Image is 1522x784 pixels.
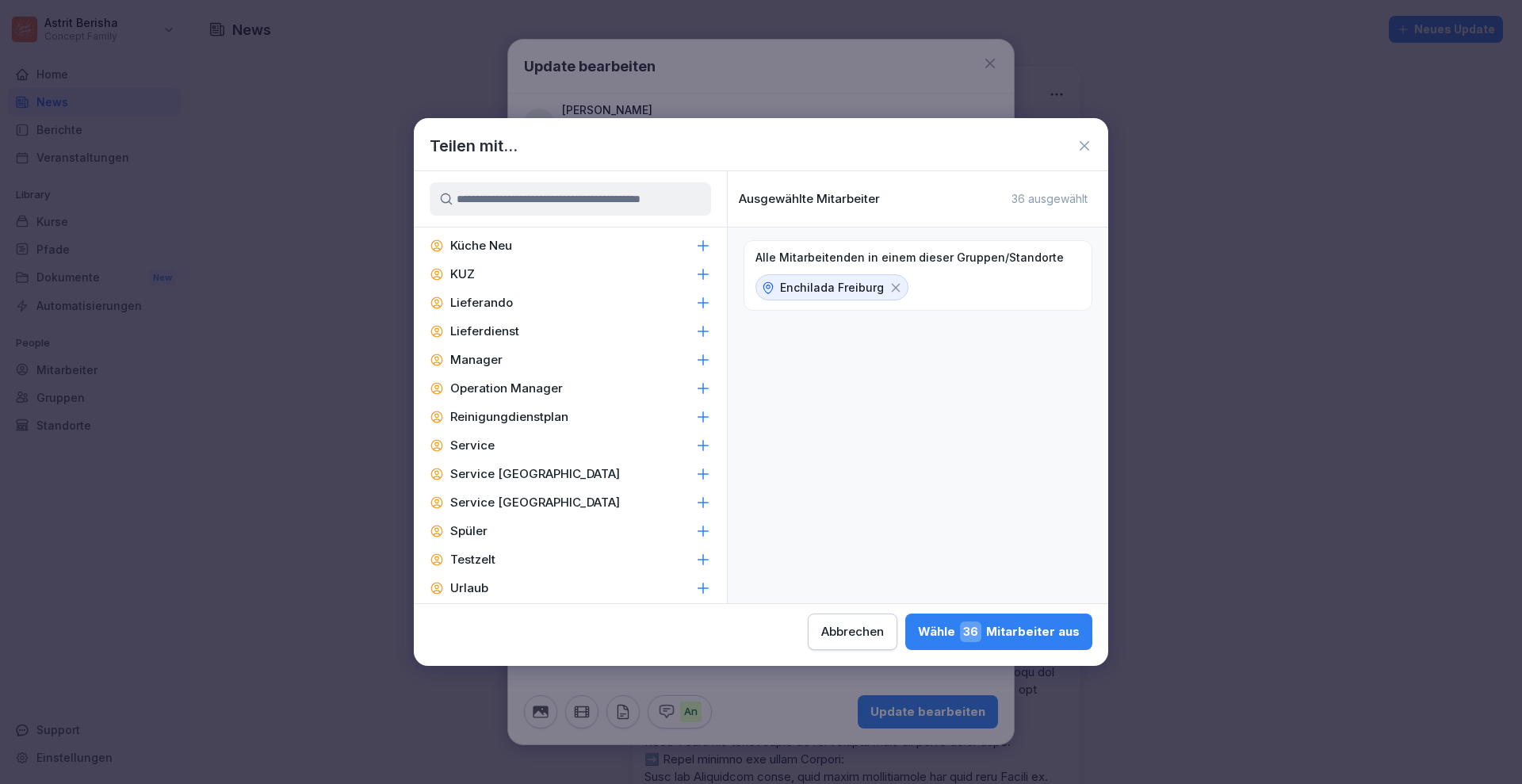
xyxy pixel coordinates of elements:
[905,614,1092,650] button: Wähle36Mitarbeiter aus
[450,580,488,596] p: Urlaub
[450,352,503,368] p: Manager
[450,552,495,568] p: Testzelt
[450,438,495,453] p: Service
[960,621,981,642] span: 36
[450,238,512,254] p: Küche Neu
[450,323,519,339] p: Lieferdienst
[780,279,884,296] p: Enchilada Freiburg
[821,623,884,641] div: Abbrechen
[450,523,488,539] p: Spüler
[739,192,880,206] p: Ausgewählte Mitarbeiter
[808,614,897,650] button: Abbrechen
[450,466,620,482] p: Service [GEOGRAPHIC_DATA]
[450,295,513,311] p: Lieferando
[1011,192,1088,206] p: 36 ausgewählt
[450,266,475,282] p: KUZ
[450,381,563,396] p: Operation Manager
[430,134,518,158] h1: Teilen mit...
[450,409,568,425] p: Reinigungdienstplan
[755,250,1064,265] p: Alle Mitarbeitenden in einem dieser Gruppen/Standorte
[450,495,620,511] p: Service [GEOGRAPHIC_DATA]
[918,621,1080,642] div: Wähle Mitarbeiter aus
